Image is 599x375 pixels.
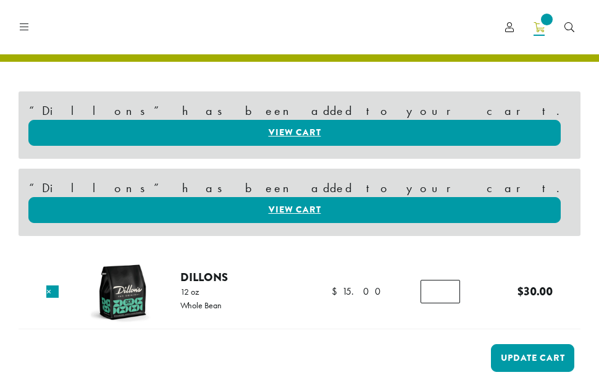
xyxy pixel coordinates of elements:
[19,169,580,236] div: “Dillons” has been added to your cart.
[28,197,561,223] a: View cart
[491,344,574,372] button: Update cart
[46,285,59,298] a: Remove this item
[517,283,553,300] bdi: 30.00
[180,287,222,296] p: 12 oz
[332,285,342,298] span: $
[421,280,460,303] input: Product quantity
[180,269,228,285] a: Dillons
[180,301,222,310] p: Whole Bean
[19,91,580,159] div: “Dillons” has been added to your cart.
[517,283,524,300] span: $
[89,259,156,326] img: Dillons
[332,285,387,298] bdi: 15.00
[28,120,561,146] a: View cart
